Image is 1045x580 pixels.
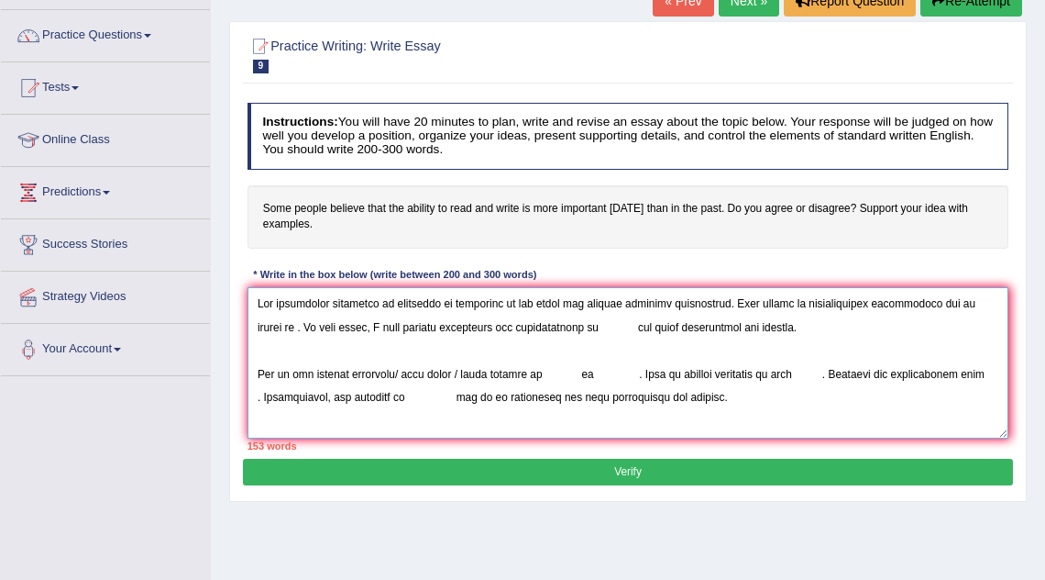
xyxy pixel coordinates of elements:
[247,439,1009,453] div: 153 words
[1,219,210,265] a: Success Stories
[253,60,269,73] span: 9
[247,35,720,73] h2: Practice Writing: Write Essay
[247,185,1009,249] h4: Some people believe that the ability to read and write is more important [DATE] than in the past....
[1,10,210,56] a: Practice Questions
[247,103,1009,169] h4: You will have 20 minutes to plan, write and revise an essay about the topic below. Your response ...
[1,167,210,213] a: Predictions
[1,62,210,108] a: Tests
[262,115,337,128] b: Instructions:
[1,272,210,318] a: Strategy Videos
[243,459,1012,485] button: Verify
[247,268,543,284] div: * Write in the box below (write between 200 and 300 words)
[1,324,210,370] a: Your Account
[1,115,210,161] a: Online Class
